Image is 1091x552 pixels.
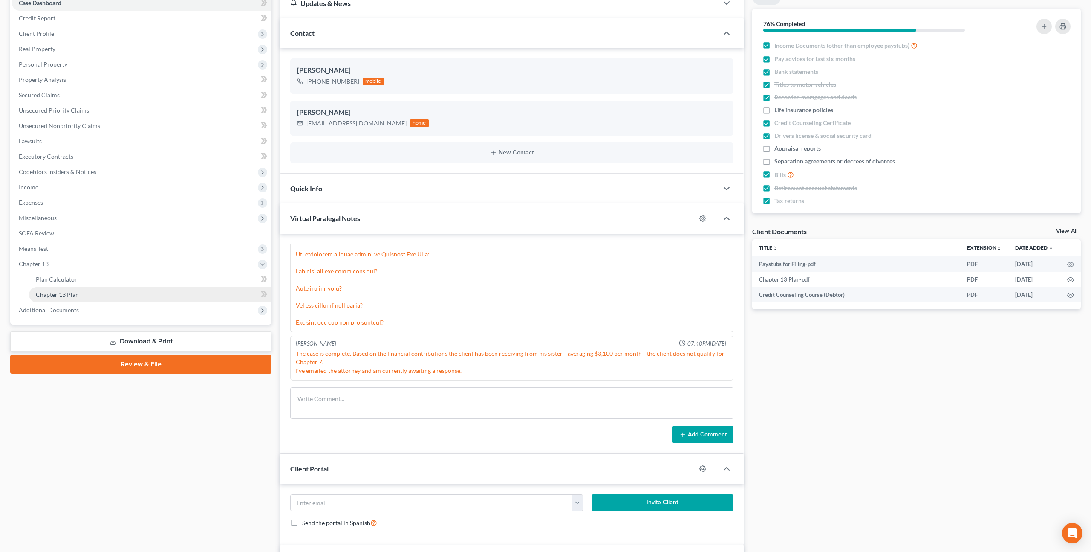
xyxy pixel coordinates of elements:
[10,355,271,374] a: Review & File
[36,276,77,283] span: Plan Calculator
[19,245,48,252] span: Means Test
[19,260,49,267] span: Chapter 13
[290,184,322,192] span: Quick Info
[960,256,1008,272] td: PDF
[672,426,733,444] button: Add Comment
[774,184,857,192] span: Retirement account statements
[752,227,807,236] div: Client Documents
[774,80,836,89] span: Titles to motor vehicles
[774,41,909,50] span: Income Documents (other than employee paystubs)
[996,246,1002,251] i: unfold_more
[19,15,55,22] span: Credit Report
[1008,256,1060,272] td: [DATE]
[1056,228,1077,234] a: View All
[1008,287,1060,302] td: [DATE]
[1008,272,1060,287] td: [DATE]
[1062,523,1082,543] div: Open Intercom Messenger
[774,93,857,102] span: Recorded mortgages and deeds
[752,256,960,272] td: Paystubs for Filing-pdf
[19,214,57,221] span: Miscellaneous
[592,494,733,511] button: Invite Client
[12,11,271,26] a: Credit Report
[410,119,429,127] div: home
[774,67,818,76] span: Bank statements
[29,272,271,287] a: Plan Calculator
[752,272,960,287] td: Chapter 13 Plan-pdf
[19,122,100,129] span: Unsecured Nonpriority Claims
[774,131,872,140] span: Drivers license & social security card
[297,149,727,156] button: New Contact
[296,349,728,375] div: The case is complete. Based on the financial contributions the client has been receiving from his...
[19,168,96,175] span: Codebtors Insiders & Notices
[12,103,271,118] a: Unsecured Priority Claims
[19,30,54,37] span: Client Profile
[774,157,895,166] span: Separation agreements or decrees of divorces
[12,134,271,149] a: Lawsuits
[290,29,315,37] span: Contact
[1048,246,1053,251] i: expand_more
[306,119,407,128] div: [EMAIL_ADDRESS][DOMAIN_NAME]
[302,519,370,526] span: Send the portal in Spanish
[363,78,384,85] div: mobile
[774,197,804,205] span: Tax returns
[19,230,54,237] span: SOFA Review
[774,171,786,179] span: Bills
[774,119,851,127] span: Credit Counseling Certificate
[12,149,271,164] a: Executory Contracts
[774,55,855,63] span: Pay advices for last six months
[1015,244,1053,251] a: Date Added expand_more
[297,107,727,118] div: [PERSON_NAME]
[19,45,55,52] span: Real Property
[19,183,38,191] span: Income
[12,72,271,87] a: Property Analysis
[12,118,271,134] a: Unsecured Nonpriority Claims
[752,287,960,302] td: Credit Counseling Course (Debtor)
[960,287,1008,302] td: PDF
[19,199,43,206] span: Expenses
[36,291,79,298] span: Chapter 13 Plan
[19,153,73,160] span: Executory Contracts
[291,495,572,511] input: Enter email
[19,76,66,83] span: Property Analysis
[967,244,1002,251] a: Extensionunfold_more
[12,87,271,103] a: Secured Claims
[19,137,42,145] span: Lawsuits
[19,61,67,68] span: Personal Property
[10,331,271,352] a: Download & Print
[29,287,271,302] a: Chapter 13 Plan
[12,226,271,241] a: SOFA Review
[290,214,360,222] span: Virtual Paralegal Notes
[772,246,777,251] i: unfold_more
[687,340,726,348] span: 07:48PM[DATE]
[759,244,777,251] a: Titleunfold_more
[774,144,821,153] span: Appraisal reports
[306,77,359,86] div: [PHONE_NUMBER]
[763,20,805,27] strong: 76% Completed
[297,65,727,76] div: [PERSON_NAME]
[19,91,60,99] span: Secured Claims
[296,340,336,348] div: [PERSON_NAME]
[290,465,329,473] span: Client Portal
[774,106,833,114] span: Life insurance policies
[19,306,79,314] span: Additional Documents
[19,107,89,114] span: Unsecured Priority Claims
[960,272,1008,287] td: PDF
